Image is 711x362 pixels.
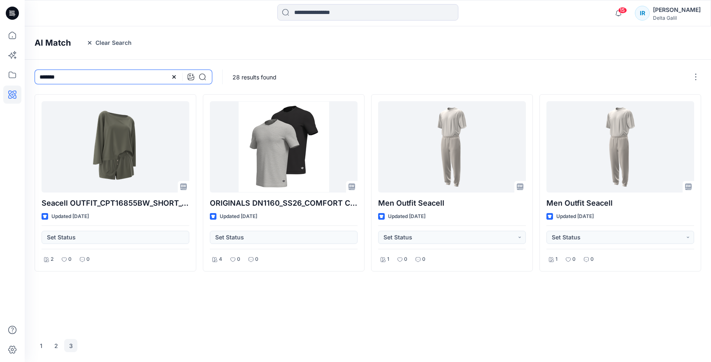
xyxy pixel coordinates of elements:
div: IR [635,6,650,21]
button: 3 [64,339,77,352]
p: Updated [DATE] [556,212,594,221]
p: 1 [387,255,389,264]
div: Delta Galil [653,15,701,21]
a: Men Outfit Seacell [546,101,694,193]
button: Clear Search [81,36,137,49]
p: ORIGINALS DN1160_SS26_COMFORT CORE ORGANIC_COTTON_T SHIRT_G2 [210,197,358,209]
p: Updated [DATE] [220,212,257,221]
p: 1 [555,255,558,264]
p: Men Outfit Seacell [378,197,526,209]
button: 2 [49,339,63,352]
h4: AI Match [35,38,71,48]
p: 0 [237,255,240,264]
p: Updated [DATE] [388,212,425,221]
a: Seacell OUTFIT_CPT16855BW_SHORT_V1_CPT16856BW_oversized_shirt [42,101,189,193]
p: 0 [572,255,576,264]
p: 0 [404,255,407,264]
p: 0 [255,255,258,264]
button: 1 [35,339,48,352]
p: 2 [51,255,53,264]
p: Updated [DATE] [51,212,89,221]
p: 0 [86,255,90,264]
span: 15 [618,7,627,14]
p: 0 [590,255,594,264]
p: Men Outfit Seacell [546,197,694,209]
p: Seacell OUTFIT_CPT16855BW_SHORT_V1_CPT16856BW_oversized_shirt [42,197,189,209]
p: 4 [219,255,222,264]
p: 0 [422,255,425,264]
a: Men Outfit Seacell [378,101,526,193]
p: 28 results found [232,73,276,81]
a: ORIGINALS DN1160_SS26_COMFORT CORE ORGANIC_COTTON_T SHIRT_G2 [210,101,358,193]
p: 0 [68,255,72,264]
div: [PERSON_NAME] [653,5,701,15]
